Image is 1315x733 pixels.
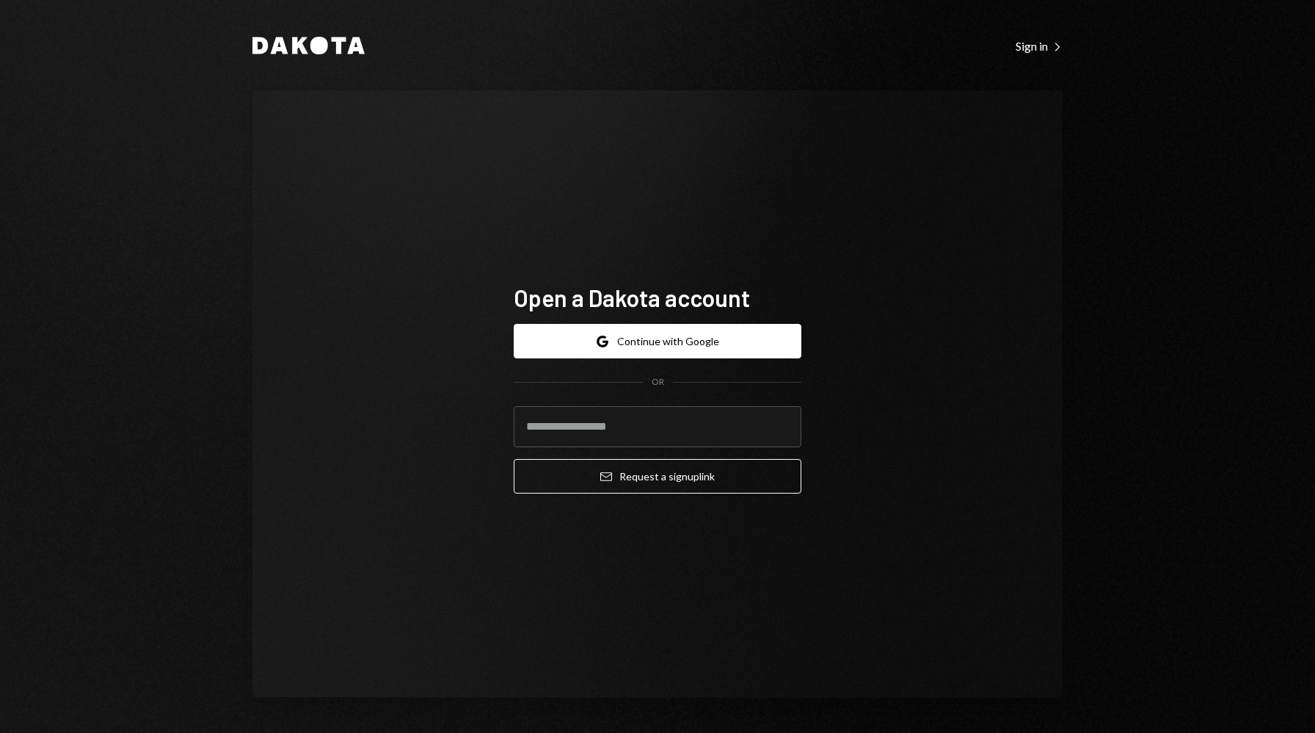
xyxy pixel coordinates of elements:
button: Continue with Google [514,324,801,358]
button: Request a signuplink [514,459,801,494]
div: OR [652,376,664,389]
h1: Open a Dakota account [514,283,801,312]
div: Sign in [1016,39,1063,54]
a: Sign in [1016,37,1063,54]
